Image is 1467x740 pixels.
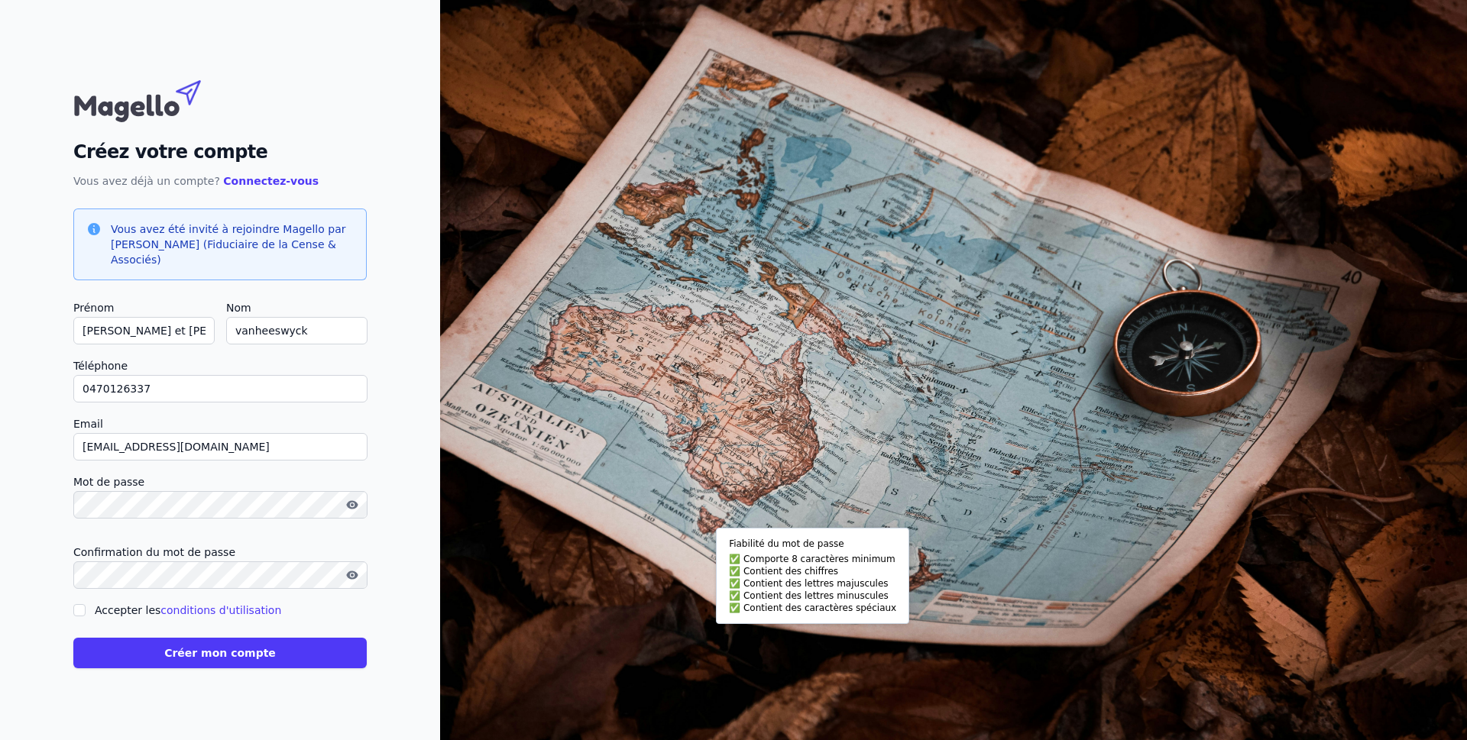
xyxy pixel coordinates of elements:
li: Contient des lettres majuscules [729,577,896,590]
label: Téléphone [73,357,367,375]
label: Mot de passe [73,473,367,491]
label: Accepter les [95,604,281,616]
p: Vous avez déjà un compte? [73,172,367,190]
li: Contient des lettres minuscules [729,590,896,602]
p: Fiabilité du mot de passe [729,538,896,550]
li: Contient des chiffres [729,565,896,577]
button: Créer mon compte [73,638,367,668]
a: conditions d'utilisation [160,604,281,616]
label: Nom [226,299,367,317]
li: Contient des caractères spéciaux [729,602,896,614]
a: Connectez-vous [223,175,319,187]
img: Magello [73,73,234,126]
h2: Créez votre compte [73,138,367,166]
h3: Vous avez été invité à rejoindre Magello par [PERSON_NAME] (Fiduciaire de la Cense & Associés) [111,221,354,267]
li: Comporte 8 caractères minimum [729,553,896,565]
label: Email [73,415,367,433]
label: Confirmation du mot de passe [73,543,367,561]
label: Prénom [73,299,214,317]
